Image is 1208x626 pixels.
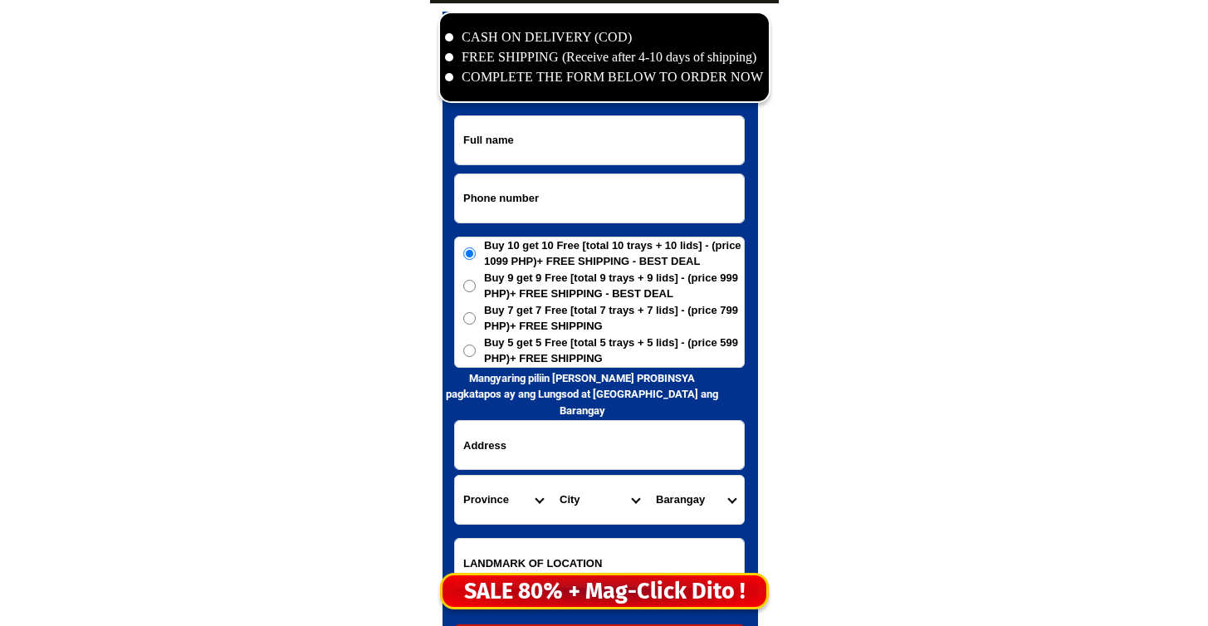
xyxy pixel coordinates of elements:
[463,345,476,357] input: Buy 5 get 5 Free [total 5 trays + 5 lids] - (price 599 PHP)+ FREE SHIPPING
[463,312,476,325] input: Buy 7 get 7 Free [total 7 trays + 7 lids] - (price 799 PHP)+ FREE SHIPPING
[443,575,766,609] div: SALE 80% + Mag-Click Dito !
[455,476,551,524] select: Select province
[445,67,764,87] li: COMPLETE THE FORM BELOW TO ORDER NOW
[445,47,764,67] li: FREE SHIPPING (Receive after 4-10 days of shipping)
[455,116,744,164] input: Input full_name
[648,476,744,524] select: Select commune
[484,302,744,335] span: Buy 7 get 7 Free [total 7 trays + 7 lids] - (price 799 PHP)+ FREE SHIPPING
[484,335,744,367] span: Buy 5 get 5 Free [total 5 trays + 5 lids] - (price 599 PHP)+ FREE SHIPPING
[484,270,744,302] span: Buy 9 get 9 Free [total 9 trays + 9 lids] - (price 999 PHP)+ FREE SHIPPING - BEST DEAL
[463,280,476,292] input: Buy 9 get 9 Free [total 9 trays + 9 lids] - (price 999 PHP)+ FREE SHIPPING - BEST DEAL
[455,174,744,223] input: Input phone_number
[443,370,722,419] h6: Mangyaring piliin [PERSON_NAME] PROBINSYA pagkatapos ay ang Lungsod at [GEOGRAPHIC_DATA] ang Bara...
[445,27,764,47] li: CASH ON DELIVERY (COD)
[551,476,648,524] select: Select district
[455,421,744,469] input: Input address
[455,539,744,587] input: Input LANDMARKOFLOCATION
[463,247,476,260] input: Buy 10 get 10 Free [total 10 trays + 10 lids] - (price 1099 PHP)+ FREE SHIPPING - BEST DEAL
[484,237,744,270] span: Buy 10 get 10 Free [total 10 trays + 10 lids] - (price 1099 PHP)+ FREE SHIPPING - BEST DEAL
